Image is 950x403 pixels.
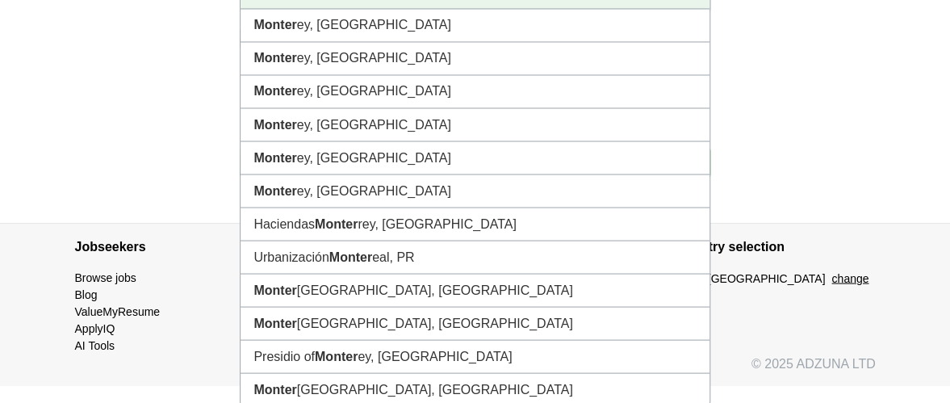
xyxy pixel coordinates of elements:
li: Urbanización eal, PR [241,241,709,274]
li: [GEOGRAPHIC_DATA], [GEOGRAPHIC_DATA] [241,274,709,307]
strong: Monter [253,382,296,396]
strong: Monter [253,18,296,31]
div: © 2025 ADZUNA LTD [62,354,889,386]
li: ey, [GEOGRAPHIC_DATA] [241,9,709,42]
strong: Monter [253,84,296,98]
strong: Monter [253,316,296,330]
li: [GEOGRAPHIC_DATA], [GEOGRAPHIC_DATA] [241,307,709,340]
strong: Monter [315,349,358,363]
strong: Monter [253,183,296,197]
strong: Monter [315,216,358,230]
li: ey, [GEOGRAPHIC_DATA] [241,42,709,75]
a: Browse jobs [75,271,136,283]
li: ey, [GEOGRAPHIC_DATA] [241,75,709,108]
strong: Monter [253,150,296,164]
a: ApplyIQ [75,321,115,334]
button: change [831,270,868,287]
li: Presidio of ey, [GEOGRAPHIC_DATA] [241,340,709,373]
li: ey, [GEOGRAPHIC_DATA] [241,108,709,141]
h4: Country selection [676,224,876,269]
strong: Monter [253,283,296,296]
strong: Monter [253,117,296,131]
li: ey, [GEOGRAPHIC_DATA] [241,141,709,174]
a: AI Tools [75,338,115,351]
li: Haciendas rey, [GEOGRAPHIC_DATA] [241,208,709,241]
a: Blog [75,288,98,300]
a: ValueMyResume [75,304,161,317]
strong: Monter [329,250,372,263]
strong: Monter [253,51,296,65]
li: ey, [GEOGRAPHIC_DATA] [241,174,709,208]
span: [GEOGRAPHIC_DATA] [708,270,826,287]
